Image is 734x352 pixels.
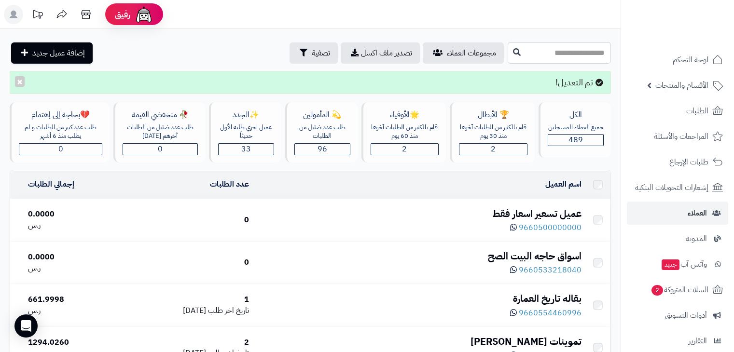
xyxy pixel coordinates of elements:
span: تاريخ اخر طلب [208,305,249,316]
img: ai-face.png [134,5,153,24]
a: أدوات التسويق [627,304,728,327]
div: طلب عدد ضئيل من الطلبات آخرهم [DATE] [123,123,197,141]
div: تم التعديل! [10,71,611,94]
a: 9660533218040 [510,264,582,276]
div: [DATE] [125,305,249,316]
a: إضافة عميل جديد [11,42,93,64]
div: طلب عدد كبير من الطلبات و لم يطلب منذ 6 أشهر [19,123,102,141]
div: اسواق حاجه البيت الصح [257,249,582,263]
span: وآتس آب [661,257,707,271]
span: 9660533218040 [519,264,582,276]
div: جميع العملاء المسجلين [548,123,604,132]
span: مجموعات العملاء [447,47,496,59]
a: المراجعات والأسئلة [627,125,728,148]
span: 2 [402,143,407,155]
div: 1 [125,294,249,305]
a: العملاء [627,202,728,225]
div: تموينات [PERSON_NAME] [257,335,582,349]
span: تصفية [312,47,330,59]
a: 9660500000000 [510,222,582,233]
div: 🏆 الأبطال [459,109,527,121]
span: طلبات الإرجاع [669,155,708,169]
span: إضافة عميل جديد [32,47,85,59]
span: 0 [58,143,63,155]
span: 2 [651,285,663,296]
span: السلات المتروكة [651,283,708,297]
span: 96 [318,143,327,155]
div: ✨الجدد [218,109,274,121]
span: 33 [241,143,251,155]
a: إجمالي الطلبات [28,178,74,190]
span: تصدير ملف اكسل [361,47,412,59]
span: 9660554460996 [519,307,582,319]
div: عميل اجري طلبه الأول حديثاّ [218,123,274,141]
div: ر.س [28,305,117,316]
div: قام بالكثير من الطلبات آخرها منذ 30 يوم [459,123,527,141]
div: 661.9998 [28,294,117,305]
div: 🥀 منخفضي القيمة [123,109,197,121]
div: طلب عدد ضئيل من الطلبات [294,123,350,141]
span: المدونة [686,232,707,245]
span: جديد [662,259,679,270]
button: تصفية [290,42,338,64]
div: 💫 المأمولين [294,109,350,121]
a: إشعارات التحويلات البنكية [627,176,728,199]
div: 0.0000 [28,209,117,220]
span: 2 [491,143,496,155]
span: العملاء [688,206,707,220]
a: 9660554460996 [510,307,582,319]
div: 0 [125,257,249,268]
a: 🏆 الأبطالقام بالكثير من الطلبات آخرها منذ 30 يوم2 [448,102,537,162]
span: أدوات التسويق [665,309,707,322]
a: مجموعات العملاء [423,42,504,64]
div: 💔بحاجة إلى إهتمام [19,109,102,121]
span: لوحة التحكم [673,53,708,67]
span: الأقسام والمنتجات [655,79,708,92]
div: الكل [548,109,604,121]
span: 489 [568,134,583,146]
a: تحديثات المنصة [26,5,50,27]
span: رفيق [115,9,130,20]
a: طلبات الإرجاع [627,150,728,174]
a: 🌟الأوفياءقام بالكثير من الطلبات آخرها منذ 60 يوم2 [360,102,448,162]
div: قام بالكثير من الطلبات آخرها منذ 60 يوم [371,123,439,141]
img: logo-2.png [668,26,725,46]
div: 🌟الأوفياء [371,109,439,121]
div: Open Intercom Messenger [14,314,38,338]
a: 💔بحاجة إلى إهتمامطلب عدد كبير من الطلبات و لم يطلب منذ 6 أشهر0 [8,102,111,162]
div: 0.0000 [28,252,117,263]
div: 0 [125,215,249,226]
div: ر.س [28,263,117,274]
button: × [15,76,25,87]
div: 2 [125,337,249,348]
span: التقارير [689,334,707,348]
a: عدد الطلبات [210,178,249,190]
a: ✨الجددعميل اجري طلبه الأول حديثاّ33 [207,102,283,162]
a: 🥀 منخفضي القيمةطلب عدد ضئيل من الطلبات آخرهم [DATE]0 [111,102,207,162]
span: 9660500000000 [519,222,582,233]
span: 0 [158,143,163,155]
a: الكلجميع العملاء المسجلين489 [537,102,613,162]
a: تصدير ملف اكسل [341,42,420,64]
div: ر.س [28,220,117,231]
div: بقاله تاريخ العمارة [257,292,582,306]
a: لوحة التحكم [627,48,728,71]
a: 💫 المأمولينطلب عدد ضئيل من الطلبات96 [283,102,360,162]
span: إشعارات التحويلات البنكية [635,181,708,194]
span: المراجعات والأسئلة [654,130,708,143]
a: وآتس آبجديد [627,253,728,276]
a: اسم العميل [545,178,582,190]
a: السلات المتروكة2 [627,278,728,301]
div: 1294.0260 [28,337,117,348]
div: عميل تسعير اسعار فقط [257,207,582,221]
a: الطلبات [627,99,728,122]
span: الطلبات [686,104,708,118]
a: المدونة [627,227,728,250]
